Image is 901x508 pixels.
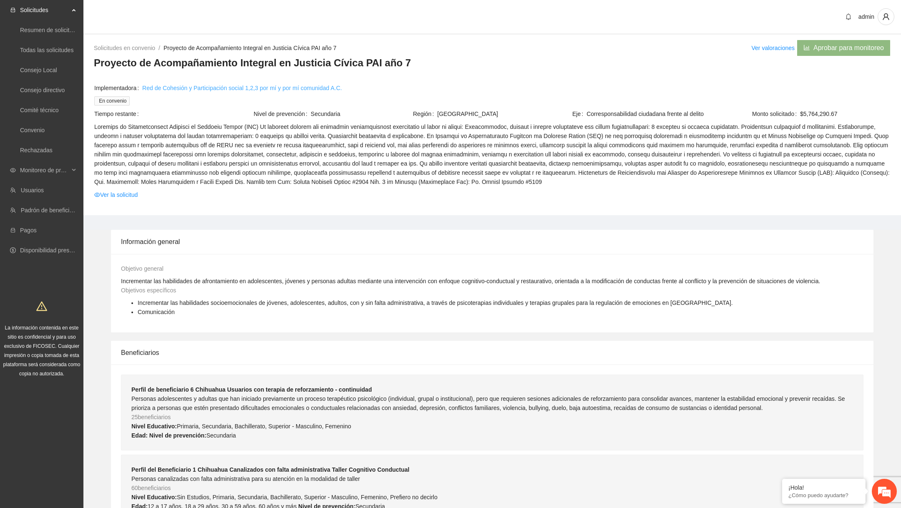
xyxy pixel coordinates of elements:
span: Monitoreo de proyectos [20,162,69,179]
span: Personas canalizadas con falta administrativa para su atención en la modalidad de taller [131,475,360,482]
span: Comunicación [138,309,175,315]
span: Primaria, Secundaria, Bachillerato, Superior - Masculino, Femenino [177,423,351,430]
a: Resumen de solicitudes por aprobar [20,27,114,33]
span: Loremips do Sitametconsect Adipisci el Seddoeiu Tempor (INC) Ut laboreet dolorem ali enimadmin ve... [94,122,890,186]
span: Solicitudes [20,2,69,18]
span: inbox [10,7,16,13]
div: Beneficiarios [121,341,863,365]
a: eyeVer la solicitud [94,190,138,199]
span: Sin Estudios, Primaria, Secundaria, Bachillerato, Superior - Masculino, Femenino, Prefiero no dec... [177,494,438,500]
a: Ver valoraciones [752,45,795,51]
span: eye [10,167,16,173]
span: Nivel de prevención [254,109,311,118]
a: Proyecto de Acompañamiento Integral en Justicia Cívica PAI año 7 [164,45,337,51]
span: warning [36,301,47,312]
a: Consejo Local [20,67,57,73]
span: Implementadora [94,83,142,93]
span: bell [842,13,855,20]
span: Objetivos específicos [121,287,176,294]
button: user [878,8,894,25]
a: Red de Cohesión y Participación social 1,2,3 por mí y por mí comunidad A.C. [142,83,342,93]
div: Información general [121,230,863,254]
span: [GEOGRAPHIC_DATA] [437,109,571,118]
span: user [878,13,894,20]
a: Solicitudes en convenio [94,45,155,51]
span: Eje [572,109,586,118]
span: Tiempo restante [94,109,142,118]
span: $5,764,290.67 [800,109,890,118]
textarea: Escriba su mensaje y pulse “Intro” [4,228,159,257]
span: eye [94,192,100,198]
strong: Edad: [131,432,148,439]
a: Consejo directivo [20,87,65,93]
strong: Perfil del Beneficiario 1 Chihuahua Canalizados con falta administrativa Taller Cognitivo Conductual [131,466,409,473]
span: La información contenida en este sitio es confidencial y para uso exclusivo de FICOSEC. Cualquier... [3,325,81,377]
div: Chatee con nosotros ahora [43,43,140,53]
span: Región [413,109,437,118]
a: Disponibilidad presupuestal [20,247,91,254]
div: ¡Hola! [788,484,859,491]
strong: Nivel de prevención: [149,432,206,439]
h3: Proyecto de Acompañamiento Integral en Justicia Cívica PAI año 7 [94,56,891,70]
a: Rechazadas [20,147,53,153]
span: Incrementar las habilidades socioemocionales de jóvenes, adolescentes, adultos, con y sin falta a... [138,299,733,306]
a: Todas las solicitudes [20,47,73,53]
strong: Nivel Educativo: [131,423,177,430]
button: bell [842,10,855,23]
a: Comité técnico [20,107,59,113]
span: Estamos en línea. [48,111,115,196]
span: En convenio [94,96,130,106]
span: admin [858,13,874,20]
a: Padrón de beneficiarios [21,207,82,214]
span: Secundaria [311,109,412,118]
span: Secundaria [206,432,236,439]
span: / [159,45,160,51]
span: 60 beneficiarios [131,485,171,491]
span: Monto solicitado [752,109,800,118]
span: Corresponsabilidad ciudadana frente al delito [586,109,731,118]
a: Pagos [20,227,37,234]
strong: Perfil de beneficiario 6 Chihuahua Usuarios con terapia de reforzamiento - continuidad [131,386,372,393]
strong: Nivel Educativo: [131,494,177,500]
a: Usuarios [21,187,44,194]
span: Incrementar las habilidades de afrontamiento en adolescentes, jóvenes y personas adultas mediante... [121,278,820,284]
span: Personas adolescentes y adultas que han iniciado previamente un proceso terapéutico psicológico (... [131,395,845,411]
div: Minimizar ventana de chat en vivo [137,4,157,24]
button: bar-chartAprobar para monitoreo [797,40,891,56]
p: ¿Cómo puedo ayudarte? [788,492,859,498]
a: Convenio [20,127,45,133]
span: 25 beneficiarios [131,414,171,420]
span: Objetivo general [121,265,164,272]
